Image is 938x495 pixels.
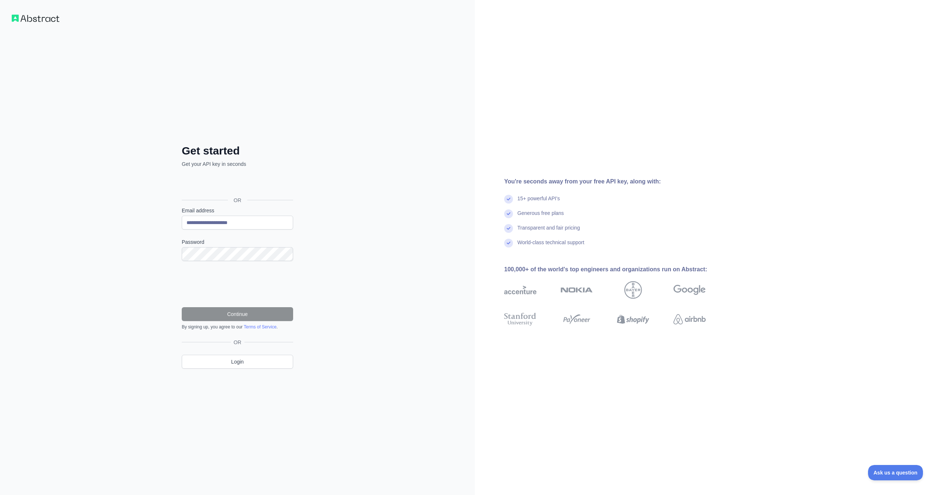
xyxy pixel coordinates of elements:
button: Continue [182,307,293,321]
img: check mark [504,224,513,233]
div: 15+ powerful API's [517,195,560,209]
p: Get your API key in seconds [182,160,293,168]
div: Transparent and fair pricing [517,224,580,239]
a: Login [182,355,293,369]
label: Password [182,238,293,246]
iframe: Toggle Customer Support [868,465,923,480]
img: shopify [617,311,649,327]
img: bayer [624,281,642,299]
img: nokia [561,281,593,299]
span: OR [228,197,247,204]
img: check mark [504,209,513,218]
img: payoneer [561,311,593,327]
img: airbnb [673,311,706,327]
iframe: Sign in with Google Button [178,176,295,192]
img: accenture [504,281,536,299]
img: google [673,281,706,299]
img: stanford university [504,311,536,327]
div: 100,000+ of the world's top engineers and organizations run on Abstract: [504,265,729,274]
a: Terms of Service [244,324,276,330]
h2: Get started [182,144,293,157]
img: check mark [504,195,513,204]
label: Email address [182,207,293,214]
div: Generous free plans [517,209,564,224]
div: World-class technical support [517,239,584,253]
div: By signing up, you agree to our . [182,324,293,330]
img: check mark [504,239,513,247]
div: You're seconds away from your free API key, along with: [504,177,729,186]
img: Workflow [12,15,59,22]
span: OR [231,339,244,346]
iframe: reCAPTCHA [182,270,293,298]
